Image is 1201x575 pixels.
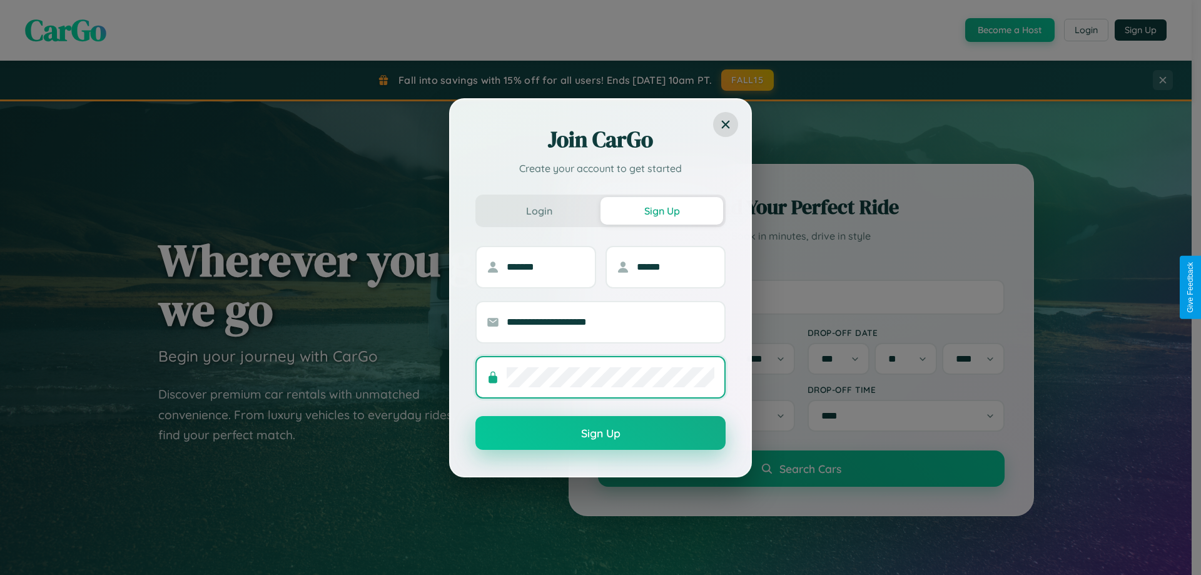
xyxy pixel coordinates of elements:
h2: Join CarGo [475,125,726,155]
div: Give Feedback [1186,262,1195,313]
button: Sign Up [475,416,726,450]
button: Login [478,197,600,225]
p: Create your account to get started [475,161,726,176]
button: Sign Up [600,197,723,225]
